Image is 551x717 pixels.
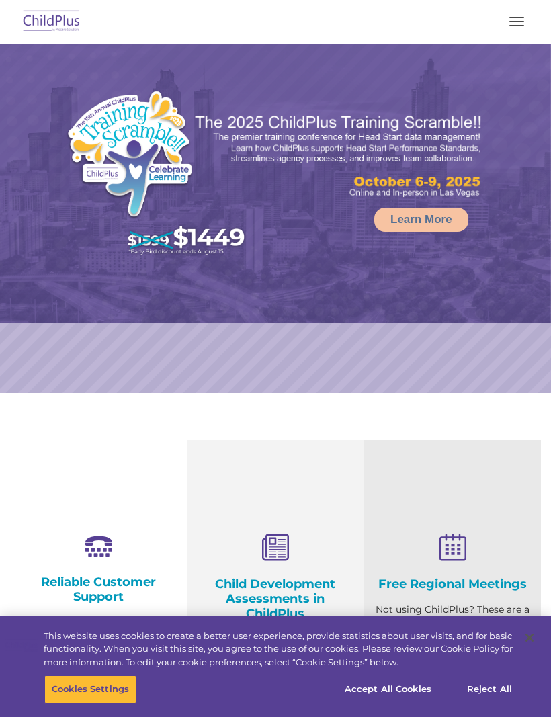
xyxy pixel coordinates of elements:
[20,575,177,604] h4: Reliable Customer Support
[515,623,544,652] button: Close
[374,208,468,232] a: Learn More
[197,577,353,621] h4: Child Development Assessments in ChildPlus
[44,630,513,669] div: This website uses cookies to create a better user experience, provide statistics about user visit...
[337,675,439,704] button: Accept All Cookies
[374,601,531,685] p: Not using ChildPlus? These are a great opportunity to network and learn from ChildPlus users. Fin...
[374,577,531,591] h4: Free Regional Meetings
[448,675,532,704] button: Reject All
[44,675,136,704] button: Cookies Settings
[20,6,83,38] img: ChildPlus by Procare Solutions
